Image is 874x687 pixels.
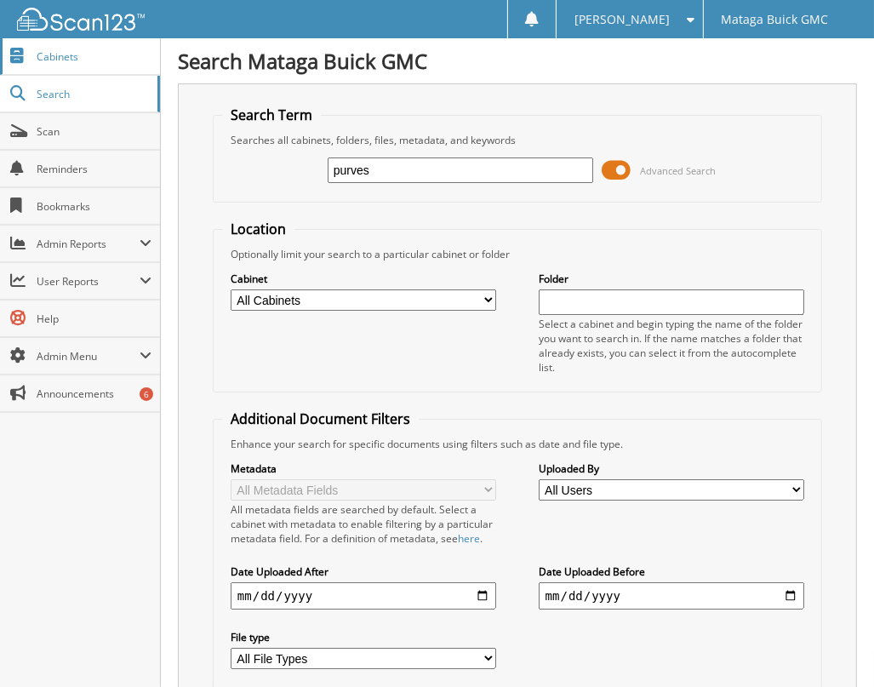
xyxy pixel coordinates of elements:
input: end [539,582,804,610]
h1: Search Mataga Buick GMC [178,47,857,75]
span: Reminders [37,162,151,176]
a: here [458,531,480,546]
span: Help [37,312,151,326]
label: Date Uploaded After [231,564,496,579]
label: Metadata [231,461,496,476]
img: scan123-logo-white.svg [17,8,145,31]
span: Cabinets [37,49,151,64]
span: Mataga Buick GMC [721,14,828,25]
span: Bookmarks [37,199,151,214]
label: Uploaded By [539,461,804,476]
div: 6 [140,387,153,401]
div: Enhance your search for specific documents using filters such as date and file type. [222,437,813,451]
label: File type [231,630,496,644]
legend: Additional Document Filters [222,409,419,428]
span: [PERSON_NAME] [574,14,670,25]
input: start [231,582,496,610]
legend: Search Term [222,106,321,124]
label: Cabinet [231,272,496,286]
span: Admin Menu [37,349,140,364]
div: All metadata fields are searched by default. Select a cabinet with metadata to enable filtering b... [231,502,496,546]
span: Search [37,87,149,101]
label: Date Uploaded Before [539,564,804,579]
span: User Reports [37,274,140,289]
span: Scan [37,124,151,139]
span: Announcements [37,386,151,401]
div: Optionally limit your search to a particular cabinet or folder [222,247,813,261]
legend: Location [222,220,294,238]
div: Searches all cabinets, folders, files, metadata, and keywords [222,133,813,147]
iframe: Chat Widget [789,605,874,687]
span: Admin Reports [37,237,140,251]
span: Advanced Search [640,164,716,177]
div: Select a cabinet and begin typing the name of the folder you want to search in. If the name match... [539,317,804,375]
label: Folder [539,272,804,286]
